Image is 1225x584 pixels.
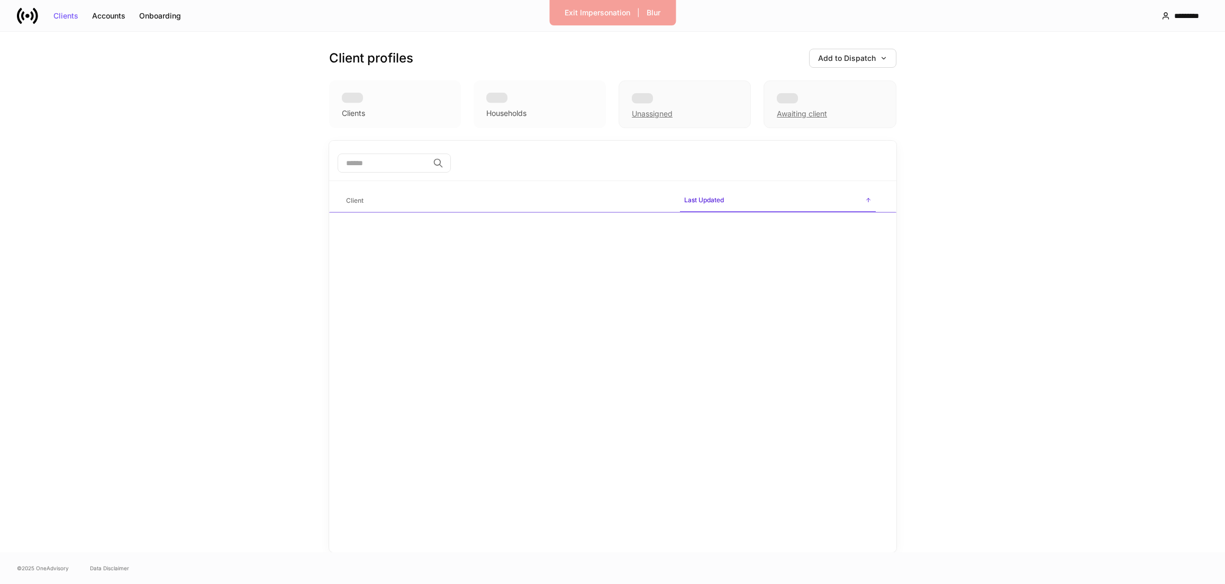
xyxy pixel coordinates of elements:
[764,80,896,128] div: Awaiting client
[85,7,132,24] button: Accounts
[47,7,85,24] button: Clients
[680,190,876,212] span: Last Updated
[684,195,724,205] h6: Last Updated
[139,12,181,20] div: Onboarding
[565,9,630,16] div: Exit Impersonation
[92,12,125,20] div: Accounts
[640,4,667,21] button: Blur
[777,109,827,119] div: Awaiting client
[132,7,188,24] button: Onboarding
[809,49,896,68] button: Add to Dispatch
[342,190,672,212] span: Client
[632,109,673,119] div: Unassigned
[818,55,887,62] div: Add to Dispatch
[17,564,69,572] span: © 2025 OneAdvisory
[342,108,365,119] div: Clients
[329,50,413,67] h3: Client profiles
[53,12,78,20] div: Clients
[619,80,751,128] div: Unassigned
[346,195,364,205] h6: Client
[558,4,637,21] button: Exit Impersonation
[90,564,129,572] a: Data Disclaimer
[486,108,527,119] div: Households
[647,9,660,16] div: Blur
